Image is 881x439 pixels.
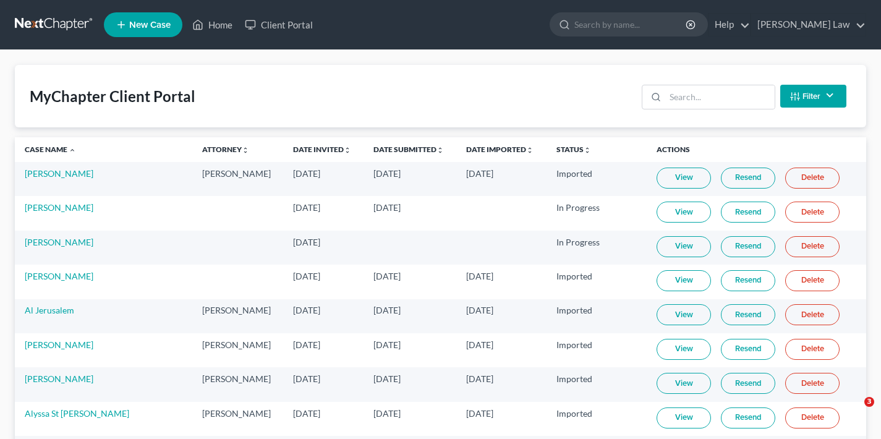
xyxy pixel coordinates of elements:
a: View [657,407,711,428]
i: unfold_more [584,147,591,154]
i: unfold_more [344,147,351,154]
a: View [657,304,711,325]
span: [DATE] [293,202,320,213]
td: In Progress [547,196,647,230]
span: [DATE] [466,305,493,315]
iframe: Intercom live chat [839,397,869,427]
span: [DATE] [293,305,320,315]
a: Date Invitedunfold_more [293,145,351,154]
a: Resend [721,270,775,291]
a: Case Name expand_less [25,145,76,154]
a: View [657,373,711,394]
span: [DATE] [373,168,401,179]
a: Delete [785,373,840,394]
a: Statusunfold_more [556,145,591,154]
span: [DATE] [293,237,320,247]
td: Imported [547,265,647,299]
input: Search by name... [574,13,687,36]
a: [PERSON_NAME] [25,168,93,179]
a: Resend [721,202,775,223]
button: Filter [780,85,846,108]
a: View [657,270,711,291]
a: View [657,339,711,360]
td: Imported [547,333,647,367]
span: [DATE] [373,408,401,419]
td: Imported [547,367,647,401]
a: Delete [785,202,840,223]
td: Imported [547,162,647,196]
a: [PERSON_NAME] Law [751,14,866,36]
span: [DATE] [373,339,401,350]
span: [DATE] [293,168,320,179]
a: Home [186,14,239,36]
span: New Case [129,20,171,30]
a: Resend [721,407,775,428]
a: Delete [785,236,840,257]
span: [DATE] [373,202,401,213]
span: [DATE] [466,339,493,350]
span: [DATE] [293,271,320,281]
a: [PERSON_NAME] [25,373,93,384]
a: Delete [785,168,840,189]
span: [DATE] [466,168,493,179]
span: [DATE] [373,305,401,315]
a: View [657,202,711,223]
span: [DATE] [293,408,320,419]
span: [DATE] [293,339,320,350]
a: Attorneyunfold_more [202,145,249,154]
td: Imported [547,402,647,436]
a: Delete [785,270,840,291]
a: Resend [721,339,775,360]
td: [PERSON_NAME] [192,162,283,196]
a: View [657,168,711,189]
a: Resend [721,304,775,325]
a: Resend [721,168,775,189]
th: Actions [647,137,866,162]
span: 3 [864,397,874,407]
a: Delete [785,339,840,360]
a: View [657,236,711,257]
a: Date Importedunfold_more [466,145,534,154]
a: Alyssa St [PERSON_NAME] [25,408,129,419]
span: [DATE] [373,271,401,281]
span: [DATE] [466,373,493,384]
a: Date Submittedunfold_more [373,145,444,154]
i: unfold_more [242,147,249,154]
td: In Progress [547,231,647,265]
span: [DATE] [466,408,493,419]
td: [PERSON_NAME] [192,402,283,436]
a: Resend [721,373,775,394]
a: Delete [785,304,840,325]
a: Resend [721,236,775,257]
td: Imported [547,299,647,333]
a: Help [709,14,750,36]
div: MyChapter Client Portal [30,87,195,106]
a: [PERSON_NAME] [25,271,93,281]
td: [PERSON_NAME] [192,367,283,401]
i: unfold_more [526,147,534,154]
a: [PERSON_NAME] [25,339,93,350]
i: unfold_more [436,147,444,154]
a: [PERSON_NAME] [25,237,93,247]
i: expand_less [69,147,76,154]
a: Client Portal [239,14,319,36]
a: Delete [785,407,840,428]
span: [DATE] [293,373,320,384]
span: [DATE] [466,271,493,281]
a: Al Jerusalem [25,305,74,315]
input: Search... [665,85,775,109]
span: [DATE] [373,373,401,384]
td: [PERSON_NAME] [192,299,283,333]
td: [PERSON_NAME] [192,333,283,367]
a: [PERSON_NAME] [25,202,93,213]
